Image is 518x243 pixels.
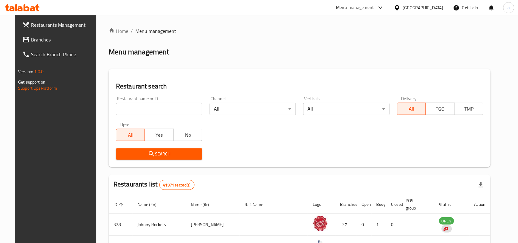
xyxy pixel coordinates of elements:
[443,226,448,232] img: delivery hero logo
[357,214,372,236] td: 0
[335,195,357,214] th: Branches
[313,216,328,231] img: Johnny Rockets
[135,27,176,35] span: Menu management
[397,103,426,115] button: All
[470,195,491,214] th: Action
[17,47,102,62] a: Search Branch Phone
[401,96,417,101] label: Delivery
[400,104,423,113] span: All
[120,123,132,127] label: Upsell
[308,195,335,214] th: Logo
[116,148,202,160] button: Search
[372,214,386,236] td: 1
[109,214,133,236] td: 328
[403,4,443,11] div: [GEOGRAPHIC_DATA]
[335,214,357,236] td: 37
[17,32,102,47] a: Branches
[372,195,386,214] th: Busy
[245,201,271,208] span: Ref. Name
[186,214,240,236] td: [PERSON_NAME]
[145,129,173,141] button: Yes
[114,201,125,208] span: ID
[109,47,169,57] h2: Menu management
[116,82,483,91] h2: Restaurant search
[426,103,454,115] button: TGO
[18,84,57,92] a: Support.OpsPlatform
[173,129,202,141] button: No
[303,103,389,115] div: All
[137,201,164,208] span: Name (En)
[31,51,97,58] span: Search Branch Phone
[210,103,296,115] div: All
[114,180,195,190] h2: Restaurants list
[31,36,97,43] span: Branches
[109,27,491,35] nav: breadcrumb
[116,103,202,115] input: Search for restaurant name or ID..
[176,131,200,139] span: No
[147,131,171,139] span: Yes
[406,197,427,212] span: POS group
[508,4,510,11] span: a
[109,27,128,35] a: Home
[121,150,197,158] span: Search
[131,27,133,35] li: /
[454,103,483,115] button: TMP
[133,214,186,236] td: Johnny Rockets
[386,214,401,236] td: 0
[439,201,459,208] span: Status
[457,104,481,113] span: TMP
[34,68,44,76] span: 1.0.0
[119,131,142,139] span: All
[18,78,46,86] span: Get support on:
[357,195,372,214] th: Open
[17,18,102,32] a: Restaurants Management
[191,201,217,208] span: Name (Ar)
[442,225,452,233] div: Indicates that the vendor menu management has been moved to DH Catalog service
[116,129,145,141] button: All
[18,68,33,76] span: Version:
[386,195,401,214] th: Closed
[439,218,454,225] span: OPEN
[159,180,195,190] div: Total records count
[31,21,97,29] span: Restaurants Management
[474,178,488,192] div: Export file
[160,182,194,188] span: 41971 record(s)
[336,4,374,11] div: Menu-management
[428,104,452,113] span: TGO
